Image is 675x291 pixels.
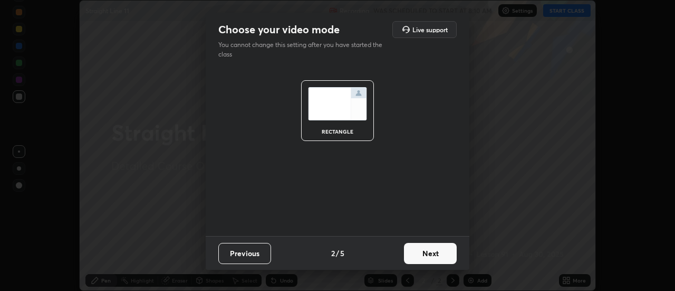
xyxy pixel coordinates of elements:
button: Next [404,243,457,264]
h4: / [336,248,339,259]
h2: Choose your video mode [218,23,340,36]
h5: Live support [412,26,448,33]
p: You cannot change this setting after you have started the class [218,40,389,59]
div: rectangle [316,129,359,134]
h4: 5 [340,248,344,259]
button: Previous [218,243,271,264]
h4: 2 [331,248,335,259]
img: normalScreenIcon.ae25ed63.svg [308,87,367,120]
